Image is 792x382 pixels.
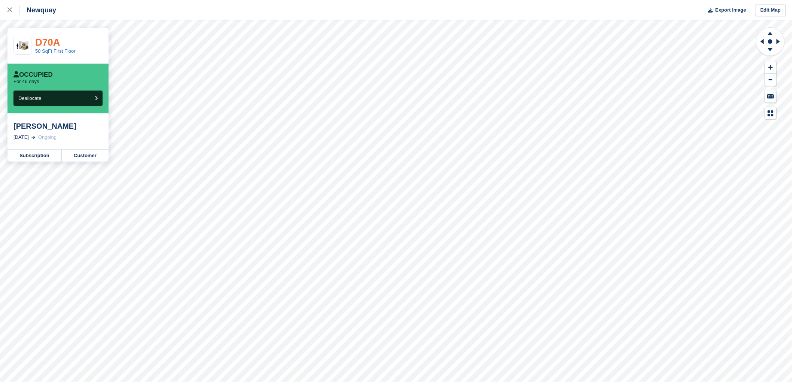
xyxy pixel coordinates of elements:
[13,71,53,79] div: Occupied
[62,150,109,162] a: Customer
[35,48,76,54] a: 50 SqFt First Floor
[13,79,39,85] p: For 46 days
[14,39,31,52] img: 50-sqft-unit.jpg
[765,61,776,74] button: Zoom In
[13,122,103,131] div: [PERSON_NAME]
[31,136,35,139] img: arrow-right-light-icn-cde0832a797a2874e46488d9cf13f60e5c3a73dbe684e267c42b8395dfbc2abf.svg
[7,150,62,162] a: Subscription
[704,4,746,16] button: Export Image
[35,37,60,48] a: D70A
[765,90,776,103] button: Keyboard Shortcuts
[38,134,57,141] div: Ongoing
[18,95,41,101] span: Deallocate
[755,4,786,16] a: Edit Map
[20,6,56,15] div: Newquay
[13,91,103,106] button: Deallocate
[765,107,776,119] button: Map Legend
[13,134,29,141] div: [DATE]
[765,74,776,86] button: Zoom Out
[715,6,746,14] span: Export Image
